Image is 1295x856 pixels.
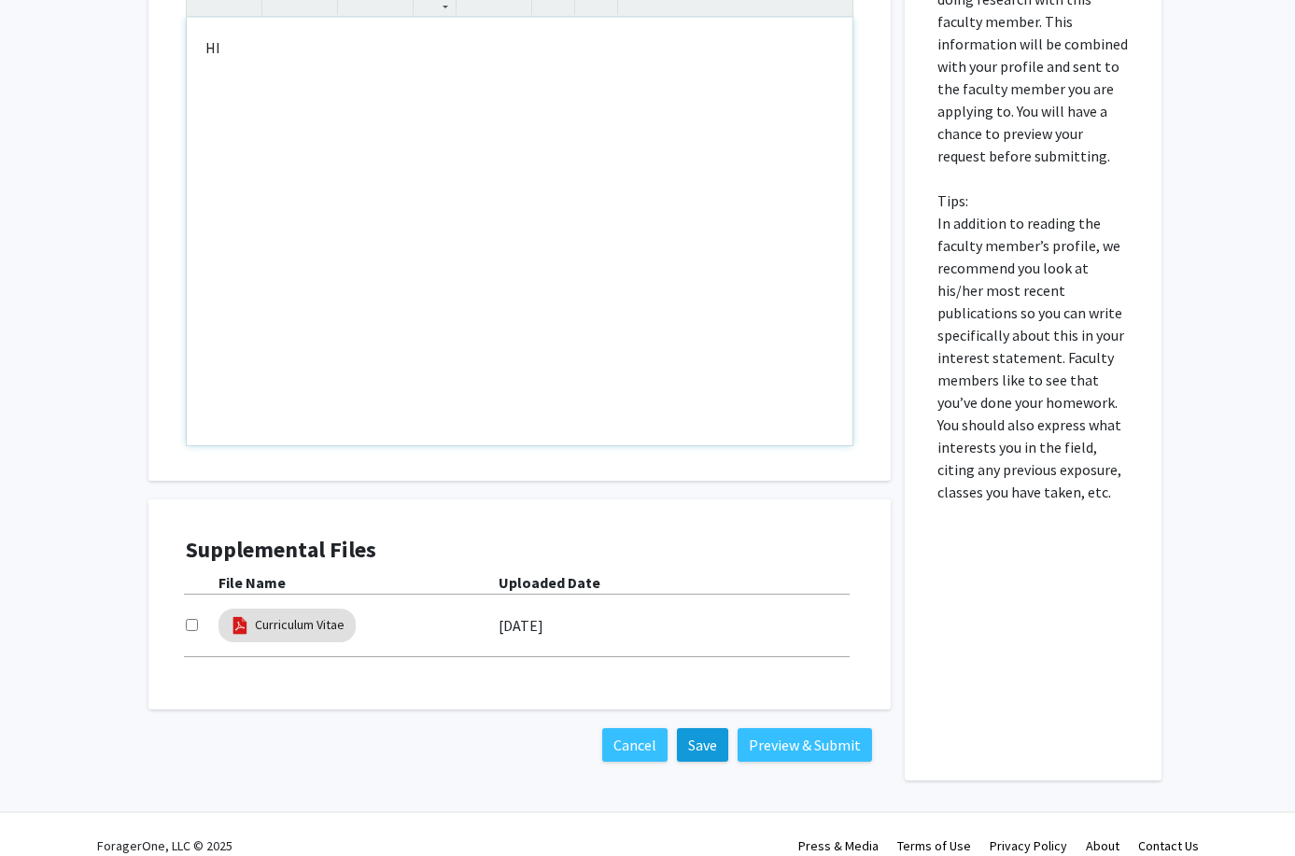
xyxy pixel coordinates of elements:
a: About [1086,837,1119,854]
img: pdf_icon.png [230,615,250,636]
b: Uploaded Date [499,573,600,592]
h4: Supplemental Files [186,537,853,564]
a: Terms of Use [897,837,971,854]
a: Press & Media [798,837,879,854]
a: Contact Us [1138,837,1199,854]
button: Cancel [602,728,668,762]
button: Save [677,728,728,762]
b: File Name [218,573,286,592]
a: Curriculum Vitae [255,615,345,635]
a: Privacy Policy [990,837,1067,854]
button: Preview & Submit [738,728,872,762]
div: Note to users with screen readers: Please press Alt+0 or Option+0 to deactivate our accessibility... [187,18,852,445]
iframe: Chat [14,772,79,842]
label: [DATE] [499,610,543,641]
